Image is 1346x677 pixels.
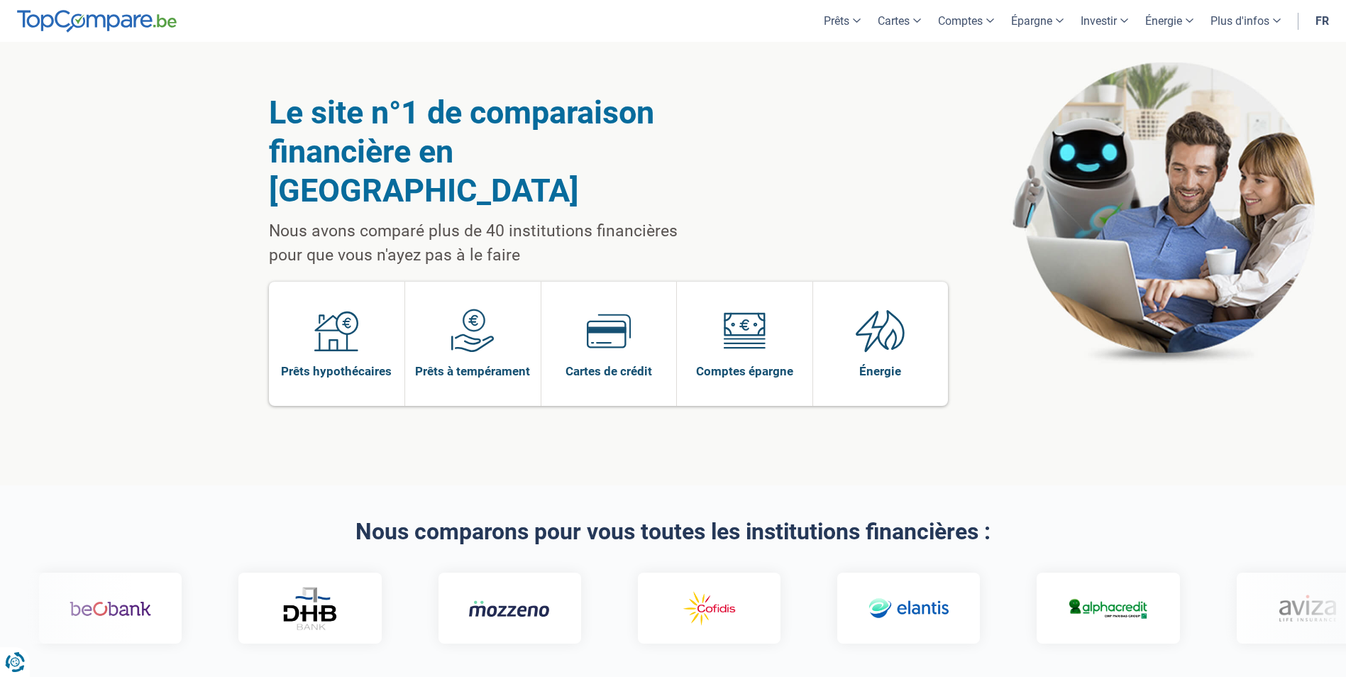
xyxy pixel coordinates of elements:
img: Cartes de crédit [587,309,631,353]
span: Énergie [859,363,901,379]
h2: Nous comparons pour vous toutes les institutions financières : [269,519,1078,544]
img: TopCompare [17,10,177,33]
p: Nous avons comparé plus de 40 institutions financières pour que vous n'ayez pas à le faire [269,219,714,268]
img: Elantis [856,588,937,629]
span: Comptes épargne [696,363,793,379]
img: Comptes épargne [722,309,766,353]
img: Énergie [856,309,905,353]
img: Prêts hypothécaires [314,309,358,353]
img: Prêts à tempérament [451,309,495,353]
img: Cofidis [656,588,738,629]
a: Prêts à tempérament Prêts à tempérament [405,282,541,406]
img: Alphacredit [1056,596,1137,621]
h1: Le site n°1 de comparaison financière en [GEOGRAPHIC_DATA] [269,93,714,210]
img: Mozzeno [457,600,539,617]
a: Comptes épargne Comptes épargne [677,282,812,406]
a: Énergie Énergie [813,282,949,406]
a: Cartes de crédit Cartes de crédit [541,282,677,406]
span: Cartes de crédit [566,363,652,379]
img: DHB Bank [270,587,326,630]
a: Prêts hypothécaires Prêts hypothécaires [269,282,405,406]
span: Prêts à tempérament [415,363,530,379]
span: Prêts hypothécaires [281,363,392,379]
img: Beobank [57,588,139,629]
